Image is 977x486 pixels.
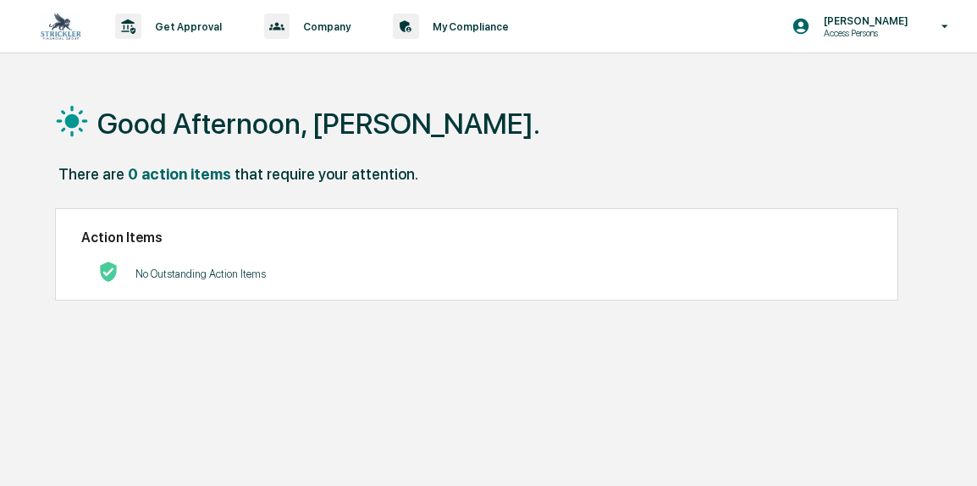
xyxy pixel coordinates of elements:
h2: Action Items [81,229,873,246]
p: No Outstanding Action Items [135,268,266,280]
p: My Compliance [419,20,517,33]
p: Access Persons [810,27,917,39]
p: Get Approval [141,20,230,33]
p: Company [290,20,359,33]
img: No Actions logo [98,262,119,282]
img: logo [41,13,81,40]
div: 0 action items [128,165,231,183]
div: that require your attention. [235,165,418,183]
div: There are [58,165,124,183]
h1: Good Afternoon, [PERSON_NAME]. [97,107,540,141]
p: [PERSON_NAME] [810,14,917,27]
